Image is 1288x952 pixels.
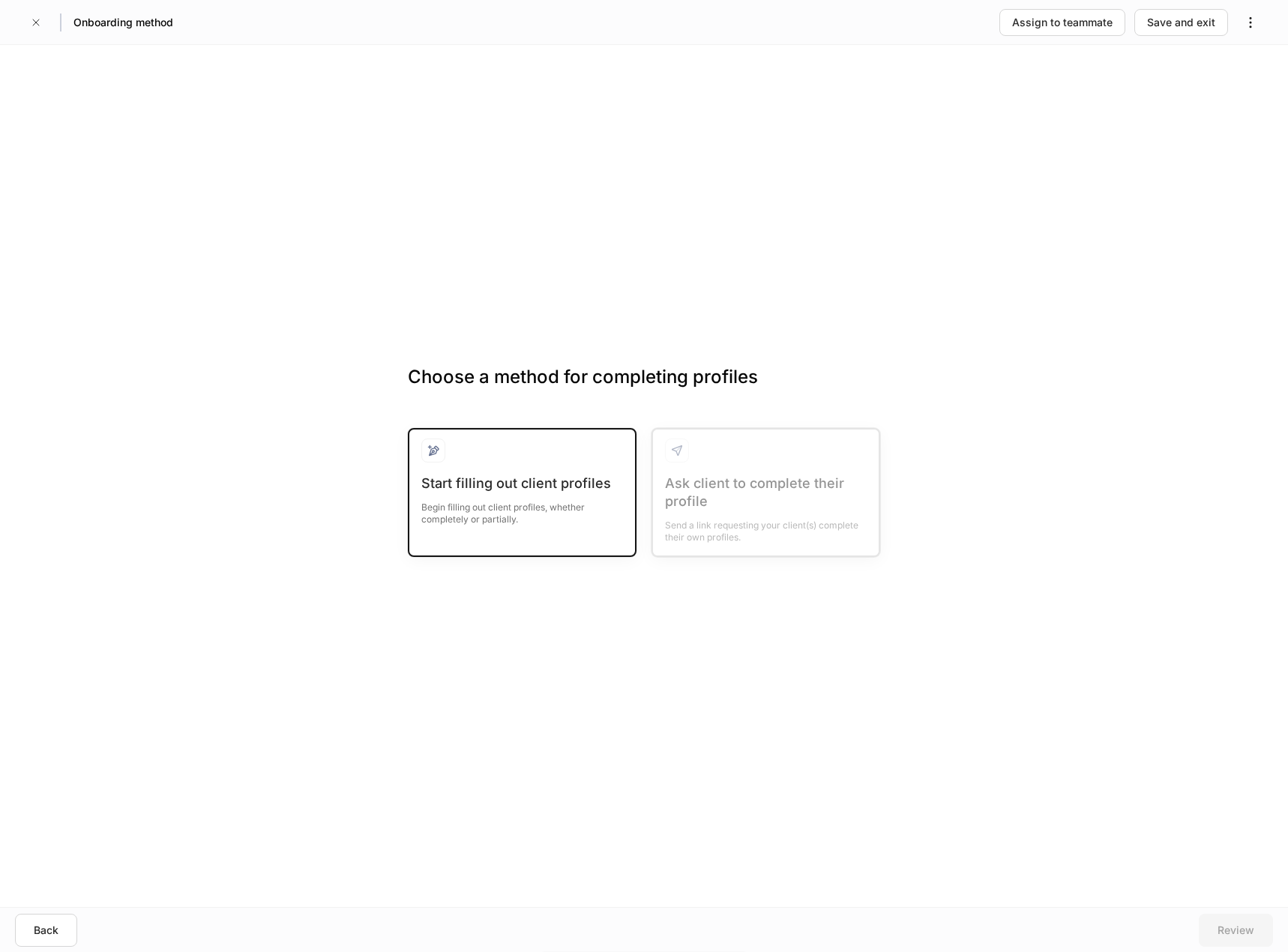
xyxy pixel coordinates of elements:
div: Review [1218,923,1254,938]
div: Back [34,923,58,938]
div: Start filling out client profiles [421,475,623,492]
button: Assign to teammate [999,9,1125,36]
button: Save and exit [1134,9,1228,36]
button: Review [1199,914,1273,947]
h3: Choose a method for completing profiles [408,365,880,413]
div: Begin filling out client profiles, whether completely or partially. [421,492,623,525]
div: Save and exit [1147,15,1215,30]
h5: Onboarding method [73,15,173,30]
div: Assign to teammate [1012,15,1113,30]
button: Back [15,914,77,947]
